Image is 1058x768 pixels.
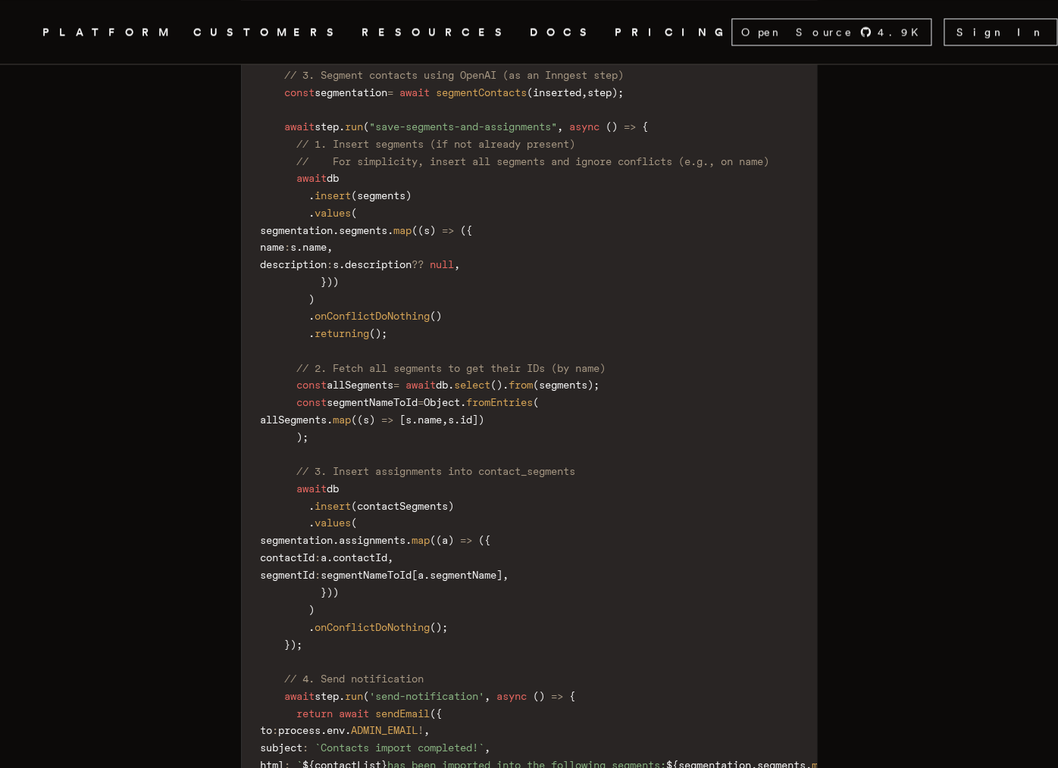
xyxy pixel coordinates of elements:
span: step [587,86,612,98]
span: const [296,379,327,391]
span: , [442,414,448,426]
span: env [327,723,345,735]
span: ) [405,189,412,201]
span: ; [296,638,302,650]
span: ( [533,689,539,701]
span: ) [375,327,381,339]
span: segmentContacts [436,86,527,98]
span: . [308,517,315,529]
span: . [327,551,333,564]
span: : [327,258,333,270]
span: . [387,224,393,236]
span: ( [460,224,466,236]
span: await [399,86,430,98]
span: db [327,172,339,184]
span: run [345,120,363,133]
span: async [496,689,527,701]
span: await [284,689,315,701]
span: s [290,241,296,253]
span: select [454,379,490,391]
span: Open Source [741,24,853,39]
span: => [442,224,454,236]
span: segments [357,189,405,201]
a: DOCS [530,23,596,42]
span: ( [369,327,375,339]
span: fromEntries [466,396,533,408]
span: : [272,723,278,735]
span: step [315,689,339,701]
span: . [308,500,315,512]
span: ; [593,379,599,391]
span: . [339,258,345,270]
span: ?? [412,258,424,270]
span: ] [472,414,478,426]
span: s [448,414,454,426]
span: segmentation [315,86,387,98]
span: , [502,569,509,581]
span: = [418,396,424,408]
span: ) [333,585,339,598]
span: ( [430,707,436,719]
span: . [308,189,315,201]
a: CUSTOMERS [193,23,343,42]
span: process [278,723,321,735]
span: ( [363,689,369,701]
span: // 3. Insert assignments into contact_segments [296,465,575,477]
span: sendEmail [375,707,430,719]
span: segmentNameToId [327,396,418,408]
span: : [302,741,308,753]
span: . [502,379,509,391]
span: ( [533,379,539,391]
span: ( [527,86,533,98]
span: id [460,414,472,426]
span: => [460,534,472,546]
span: from [509,379,533,391]
span: ) [369,414,375,426]
span: . [454,414,460,426]
button: RESOURCES [362,23,512,42]
span: , [484,689,490,701]
span: segmentation [260,224,333,236]
span: assignments [339,534,405,546]
span: . [460,396,466,408]
span: values [315,517,351,529]
span: ( [430,534,436,546]
span: allSegments [327,379,393,391]
span: // 1. Insert segments (if not already present) [296,138,575,150]
span: . [308,620,315,632]
span: : [284,241,290,253]
span: ) [436,620,442,632]
span: subject [260,741,302,753]
span: map [393,224,412,236]
span: insert [315,500,351,512]
span: // 2. Fetch all segments to get their IDs (by name) [296,362,606,374]
span: async [569,120,599,133]
span: const [284,86,315,98]
span: step [315,120,339,133]
span: null [430,258,454,270]
span: description [345,258,412,270]
span: ) [327,585,333,598]
span: ) [496,379,502,391]
span: . [333,224,339,236]
span: to [260,723,272,735]
span: . [333,534,339,546]
span: segmentId [260,569,315,581]
span: ) [448,500,454,512]
span: . [424,569,430,581]
span: map [412,534,430,546]
span: segments [539,379,587,391]
span: . [321,723,327,735]
span: return [296,707,333,719]
span: . [412,414,418,426]
span: // 3. Segment contacts using OpenAI (as an Inngest step) [284,69,624,81]
span: . [308,327,315,339]
span: run [345,689,363,701]
span: onConflictDoNothing [315,310,430,322]
span: . [339,689,345,701]
span: ` [478,741,484,753]
span: ! [418,723,424,735]
span: ) [478,414,484,426]
span: . [339,120,345,133]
